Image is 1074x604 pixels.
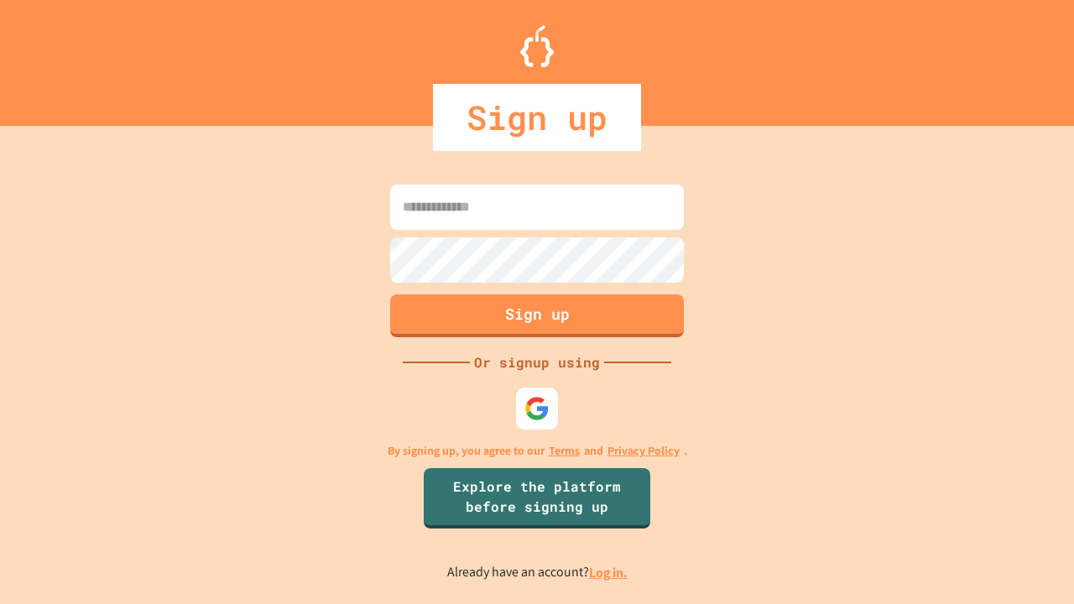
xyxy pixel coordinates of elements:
[470,352,604,372] div: Or signup using
[433,84,641,151] div: Sign up
[549,442,580,460] a: Terms
[424,468,650,528] a: Explore the platform before signing up
[520,25,554,67] img: Logo.svg
[524,396,550,421] img: google-icon.svg
[390,294,684,337] button: Sign up
[447,562,628,583] p: Already have an account?
[607,442,680,460] a: Privacy Policy
[589,564,628,581] a: Log in.
[388,442,687,460] p: By signing up, you agree to our and .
